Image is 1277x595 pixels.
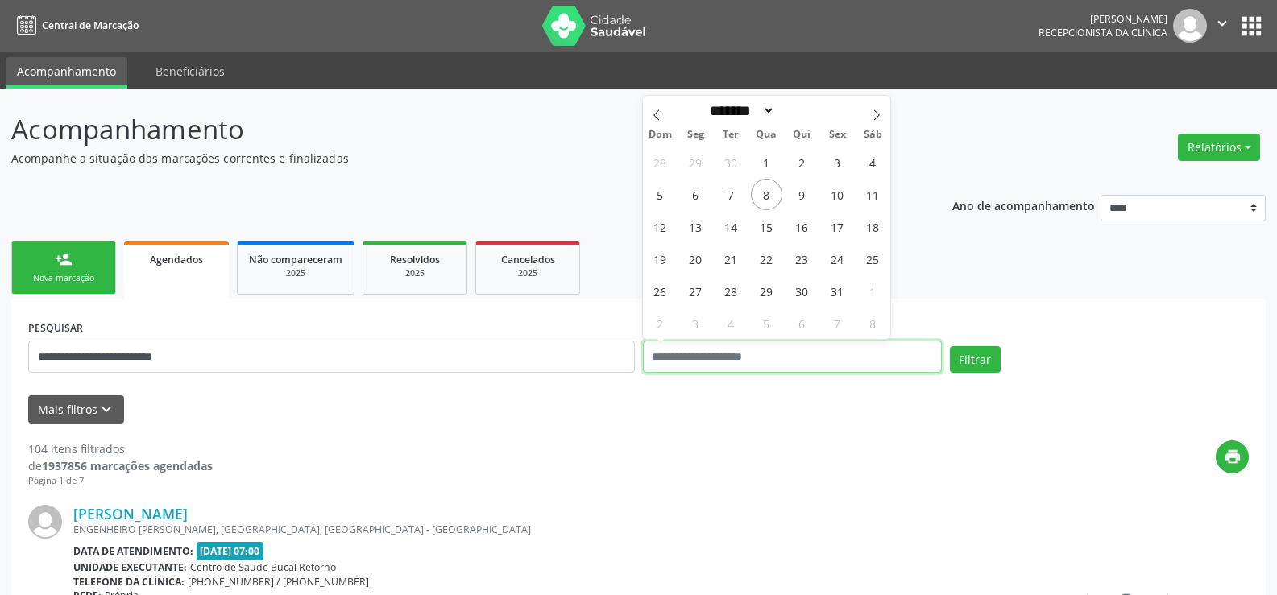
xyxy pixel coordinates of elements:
[73,523,1007,536] div: ENGENHEIRO [PERSON_NAME], [GEOGRAPHIC_DATA], [GEOGRAPHIC_DATA] - [GEOGRAPHIC_DATA]
[390,253,440,267] span: Resolvidos
[42,458,213,473] strong: 1937856 marcações agendadas
[751,275,782,307] span: Outubro 29, 2025
[950,346,1001,374] button: Filtrar
[144,57,236,85] a: Beneficiários
[73,544,193,558] b: Data de atendimento:
[73,575,185,589] b: Telefone da clínica:
[645,147,676,178] span: Setembro 28, 2025
[645,275,676,307] span: Outubro 26, 2025
[819,130,855,140] span: Sex
[680,179,711,210] span: Outubro 6, 2025
[786,308,818,339] span: Novembro 6, 2025
[751,308,782,339] span: Novembro 5, 2025
[23,272,104,284] div: Nova marcação
[28,316,83,341] label: PESQUISAR
[751,179,782,210] span: Outubro 8, 2025
[680,211,711,242] span: Outubro 13, 2025
[1039,12,1167,26] div: [PERSON_NAME]
[715,275,747,307] span: Outubro 28, 2025
[1039,26,1167,39] span: Recepcionista da clínica
[751,243,782,275] span: Outubro 22, 2025
[748,130,784,140] span: Qua
[680,147,711,178] span: Setembro 29, 2025
[715,147,747,178] span: Setembro 30, 2025
[751,147,782,178] span: Outubro 1, 2025
[775,102,828,119] input: Year
[822,179,853,210] span: Outubro 10, 2025
[73,505,188,523] a: [PERSON_NAME]
[952,195,1095,215] p: Ano de acompanhamento
[678,130,713,140] span: Seg
[645,211,676,242] span: Outubro 12, 2025
[857,147,889,178] span: Outubro 4, 2025
[501,253,555,267] span: Cancelados
[680,308,711,339] span: Novembro 3, 2025
[680,243,711,275] span: Outubro 20, 2025
[28,395,124,424] button: Mais filtroskeyboard_arrow_down
[715,243,747,275] span: Outubro 21, 2025
[11,12,139,39] a: Central de Marcação
[42,19,139,32] span: Central de Marcação
[1213,14,1231,32] i: 
[150,253,203,267] span: Agendados
[822,308,853,339] span: Novembro 7, 2025
[786,211,818,242] span: Outubro 16, 2025
[28,457,213,474] div: de
[680,275,711,307] span: Outubro 27, 2025
[11,150,889,167] p: Acompanhe a situação das marcações correntes e finalizadas
[786,179,818,210] span: Outubro 9, 2025
[822,243,853,275] span: Outubro 24, 2025
[857,243,889,275] span: Outubro 25, 2025
[751,211,782,242] span: Outubro 15, 2025
[6,57,127,89] a: Acompanhamento
[249,253,342,267] span: Não compareceram
[822,275,853,307] span: Outubro 31, 2025
[645,243,676,275] span: Outubro 19, 2025
[28,505,62,539] img: img
[645,179,676,210] span: Outubro 5, 2025
[375,267,455,279] div: 2025
[11,109,889,150] p: Acompanhamento
[1207,9,1238,43] button: 
[1216,440,1249,473] button: print
[487,267,568,279] div: 2025
[1238,12,1266,40] button: apps
[857,211,889,242] span: Outubro 18, 2025
[715,211,747,242] span: Outubro 14, 2025
[822,211,853,242] span: Outubro 17, 2025
[190,560,336,574] span: Centro de Saude Bucal Retorno
[713,130,748,140] span: Ter
[28,474,213,488] div: Página 1 de 7
[786,147,818,178] span: Outubro 2, 2025
[784,130,819,140] span: Qui
[705,102,776,119] select: Month
[786,243,818,275] span: Outubro 23, 2025
[786,275,818,307] span: Outubro 30, 2025
[715,179,747,210] span: Outubro 7, 2025
[857,179,889,210] span: Outubro 11, 2025
[1173,9,1207,43] img: img
[645,308,676,339] span: Novembro 2, 2025
[1178,134,1260,161] button: Relatórios
[643,130,678,140] span: Dom
[857,275,889,307] span: Novembro 1, 2025
[55,250,73,268] div: person_add
[28,440,213,457] div: 104 itens filtrados
[97,401,115,419] i: keyboard_arrow_down
[1224,448,1242,465] i: print
[73,560,187,574] b: Unidade executante:
[715,308,747,339] span: Novembro 4, 2025
[249,267,342,279] div: 2025
[855,130,890,140] span: Sáb
[822,147,853,178] span: Outubro 3, 2025
[857,308,889,339] span: Novembro 8, 2025
[188,575,369,589] span: [PHONE_NUMBER] / [PHONE_NUMBER]
[197,542,264,560] span: [DATE] 07:00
